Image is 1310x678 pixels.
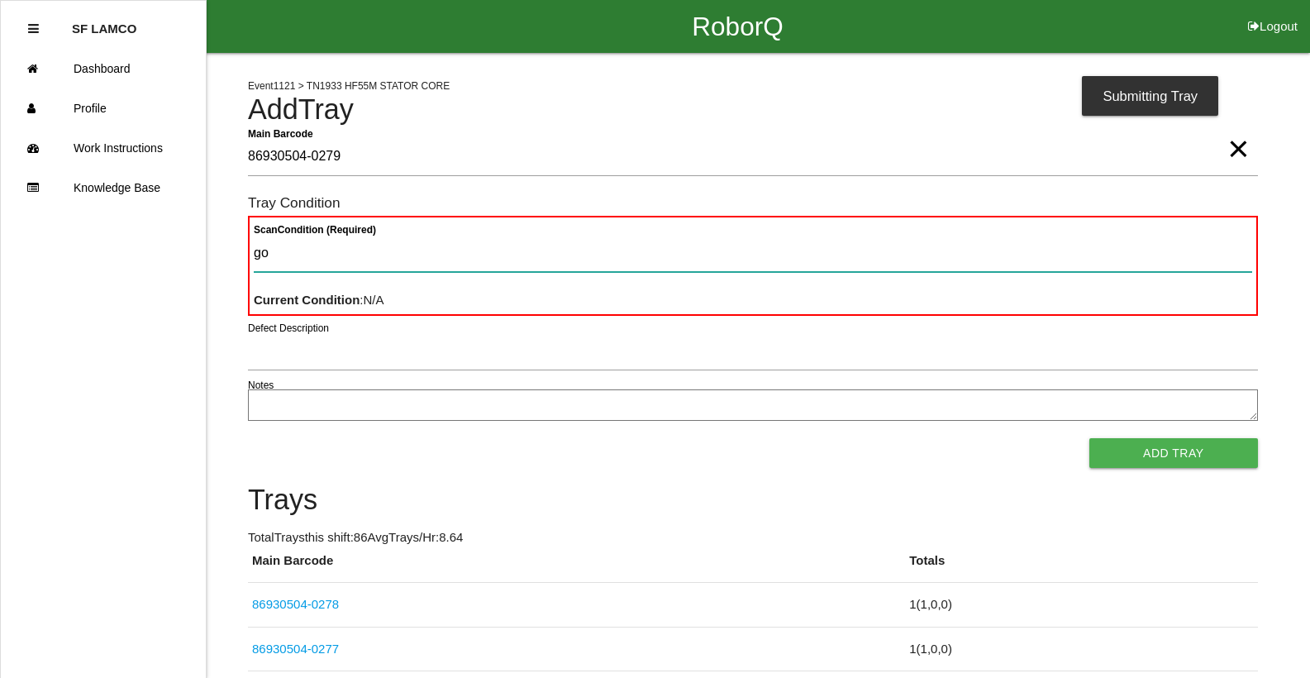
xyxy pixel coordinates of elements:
a: Work Instructions [1,128,206,168]
a: 86930504-0278 [252,597,339,611]
a: Dashboard [1,49,206,88]
span: Event 1121 > TN1933 HF55M STATOR CORE [248,80,450,92]
th: Main Barcode [248,551,905,583]
p: Total Trays this shift: 86 Avg Trays /Hr: 8.64 [248,528,1258,547]
p: SF LAMCO [72,9,136,36]
div: Submitting Tray [1082,76,1218,116]
input: Required [248,138,1258,176]
h6: Tray Condition [248,195,1258,211]
label: Notes [248,378,274,393]
span: Clear Input [1227,116,1249,149]
a: 86930504-0277 [252,642,339,656]
b: Current Condition [254,293,360,307]
b: Main Barcode [248,127,313,139]
td: 1 ( 1 , 0 , 0 ) [905,583,1257,628]
button: Add Tray [1089,438,1258,468]
span: : N/A [254,293,384,307]
td: 1 ( 1 , 0 , 0 ) [905,627,1257,671]
th: Totals [905,551,1257,583]
a: Knowledge Base [1,168,206,208]
label: Defect Description [248,321,329,336]
a: Profile [1,88,206,128]
h4: Add Tray [248,94,1258,126]
div: Close [28,9,39,49]
h4: Trays [248,485,1258,516]
b: Scan Condition (Required) [254,224,376,236]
